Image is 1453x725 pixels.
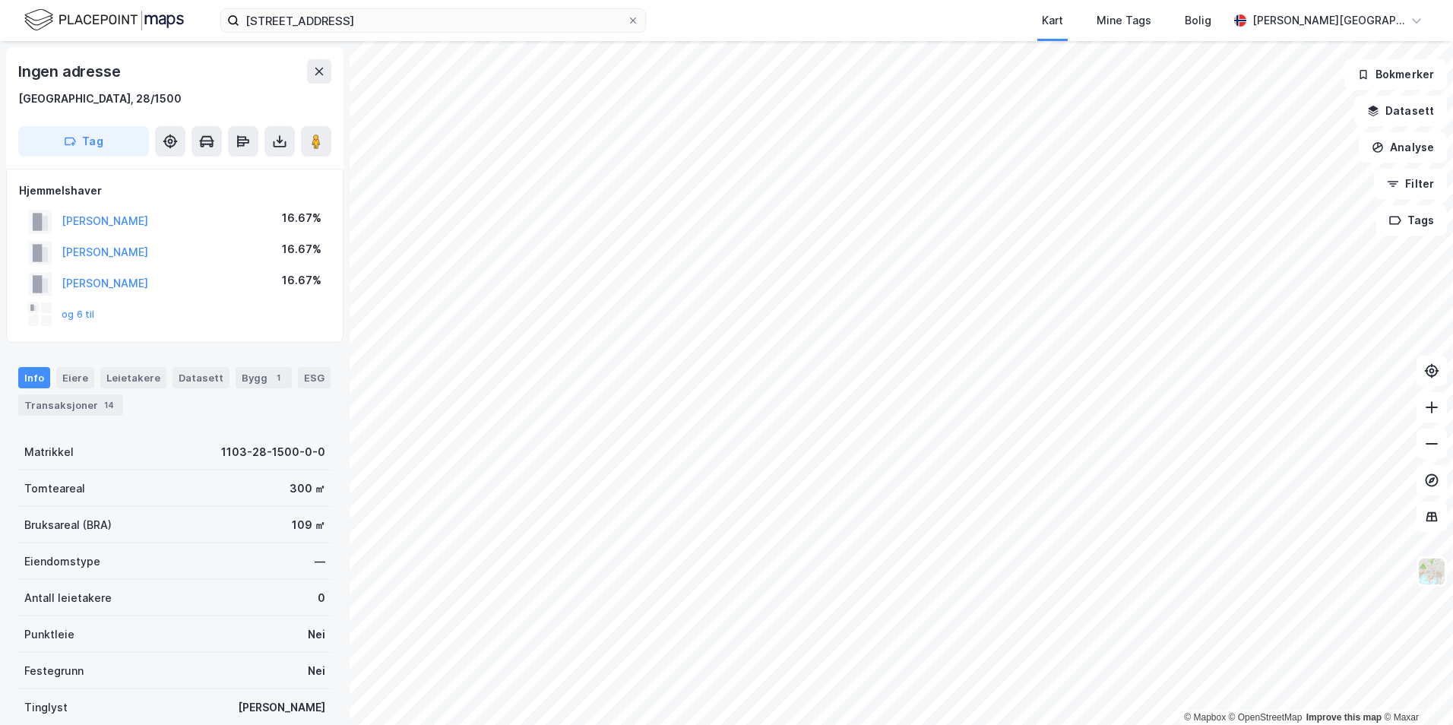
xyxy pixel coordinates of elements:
[221,443,325,461] div: 1103-28-1500-0-0
[19,182,331,200] div: Hjemmelshaver
[292,516,325,534] div: 109 ㎡
[238,698,325,717] div: [PERSON_NAME]
[24,662,84,680] div: Festegrunn
[1344,59,1447,90] button: Bokmerker
[24,625,74,644] div: Punktleie
[236,367,292,388] div: Bygg
[1184,712,1226,723] a: Mapbox
[298,367,331,388] div: ESG
[271,370,286,385] div: 1
[24,7,184,33] img: logo.f888ab2527a4732fd821a326f86c7f29.svg
[290,480,325,498] div: 300 ㎡
[173,367,230,388] div: Datasett
[56,367,94,388] div: Eiere
[24,443,74,461] div: Matrikkel
[1377,652,1453,725] iframe: Chat Widget
[308,625,325,644] div: Nei
[18,367,50,388] div: Info
[239,9,627,32] input: Søk på adresse, matrikkel, gårdeiere, leietakere eller personer
[18,90,182,108] div: [GEOGRAPHIC_DATA], 28/1500
[1097,11,1151,30] div: Mine Tags
[100,367,166,388] div: Leietakere
[282,271,321,290] div: 16.67%
[1185,11,1211,30] div: Bolig
[101,397,117,413] div: 14
[24,589,112,607] div: Antall leietakere
[24,698,68,717] div: Tinglyst
[1252,11,1404,30] div: [PERSON_NAME][GEOGRAPHIC_DATA]
[1229,712,1303,723] a: OpenStreetMap
[18,59,123,84] div: Ingen adresse
[1377,652,1453,725] div: Kontrollprogram for chat
[308,662,325,680] div: Nei
[1042,11,1063,30] div: Kart
[24,552,100,571] div: Eiendomstype
[18,126,149,157] button: Tag
[18,394,123,416] div: Transaksjoner
[24,516,112,534] div: Bruksareal (BRA)
[1354,96,1447,126] button: Datasett
[1359,132,1447,163] button: Analyse
[315,552,325,571] div: —
[24,480,85,498] div: Tomteareal
[1374,169,1447,199] button: Filter
[282,240,321,258] div: 16.67%
[1306,712,1382,723] a: Improve this map
[318,589,325,607] div: 0
[1417,557,1446,586] img: Z
[1376,205,1447,236] button: Tags
[282,209,321,227] div: 16.67%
